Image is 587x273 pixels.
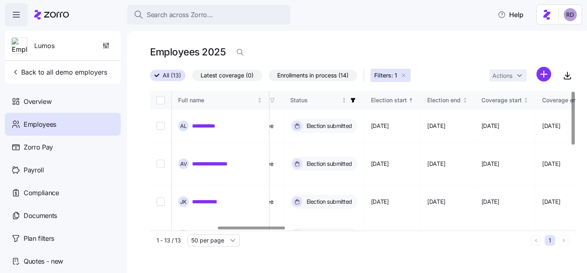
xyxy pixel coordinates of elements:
[172,91,269,110] th: Full nameNot sorted
[24,211,57,221] span: Documents
[304,198,352,206] span: Election submitted
[408,97,414,103] div: Sorted ascending
[475,91,536,110] th: Coverage startNot sorted
[178,96,256,105] div: Full name
[542,198,560,206] span: [DATE]
[5,227,121,250] a: Plan filters
[491,7,530,23] button: Help
[5,113,121,136] a: Employees
[421,91,475,110] th: Election endNot sorted
[427,160,445,168] span: [DATE]
[157,236,181,244] span: 1 - 13 / 13
[542,160,560,168] span: [DATE]
[5,204,121,227] a: Documents
[12,38,27,54] img: Employer logo
[371,69,410,82] button: Filters: 1
[157,96,165,104] input: Select all records
[304,160,352,168] span: Election submitted
[5,181,121,204] a: Compliance
[536,67,551,81] svg: add icon
[5,136,121,159] a: Zorro Pay
[163,70,181,81] span: All (13)
[8,64,110,80] button: Back to all demo employers
[5,250,121,273] a: Quotes - new
[481,122,499,130] span: [DATE]
[284,91,364,110] th: StatusNot sorted
[558,235,569,246] button: Next page
[564,8,577,21] img: 6d862e07fa9c5eedf81a4422c42283ac
[24,97,51,107] span: Overview
[427,96,461,105] div: Election end
[257,97,263,103] div: Not sorted
[34,41,55,51] span: Lumos
[157,160,165,168] input: Select record 2
[157,198,165,206] input: Select record 3
[11,67,107,77] span: Back to all demo employers
[481,198,499,206] span: [DATE]
[147,10,213,20] span: Search across Zorro...
[371,96,407,105] div: Election start
[24,142,53,152] span: Zorro Pay
[24,188,59,198] span: Compliance
[180,161,187,167] span: A V
[531,235,541,246] button: Previous page
[498,10,523,20] span: Help
[427,198,445,206] span: [DATE]
[542,122,560,130] span: [DATE]
[545,235,555,246] button: 1
[201,70,254,81] span: Latest coverage (0)
[5,159,121,181] a: Payroll
[371,122,389,130] span: [DATE]
[462,97,468,103] div: Not sorted
[127,5,290,24] button: Search across Zorro...
[304,122,352,130] span: Election submitted
[180,199,187,205] span: J K
[481,96,522,105] div: Coverage start
[341,97,347,103] div: Not sorted
[492,73,512,79] span: Actions
[24,119,56,130] span: Employees
[24,256,63,266] span: Quotes - new
[180,123,187,129] span: A L
[371,198,389,206] span: [DATE]
[150,46,225,58] h1: Employees 2025
[24,165,44,175] span: Payroll
[290,96,340,105] div: Status
[371,160,389,168] span: [DATE]
[427,122,445,130] span: [DATE]
[523,97,529,103] div: Not sorted
[157,122,165,130] input: Select record 1
[481,160,499,168] span: [DATE]
[489,69,527,81] button: Actions
[24,233,54,244] span: Plan filters
[542,96,580,105] div: Coverage end
[374,71,397,79] span: Filters: 1
[277,70,349,81] span: Enrollments in process (14)
[5,90,121,113] a: Overview
[364,91,421,110] th: Election startSorted ascending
